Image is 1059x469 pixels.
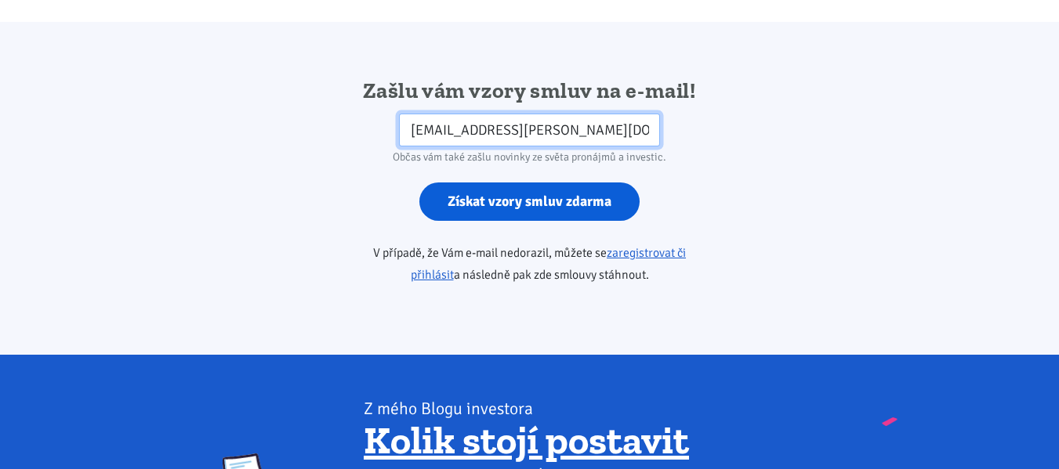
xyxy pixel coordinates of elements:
[328,77,731,105] h2: Zašlu vám vzory smluv na e-mail!
[328,146,731,168] div: Občas vám také zašlu novinky ze světa pronájmů a investic.
[419,182,640,221] input: Získat vzory smluv zdarma
[364,398,836,420] div: Z mého Blogu investora
[399,114,660,147] input: Zadejte váš e-mail
[328,242,731,286] p: V případě, že Vám e-mail nedorazil, můžete se a následně pak zde smlouvy stáhnout.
